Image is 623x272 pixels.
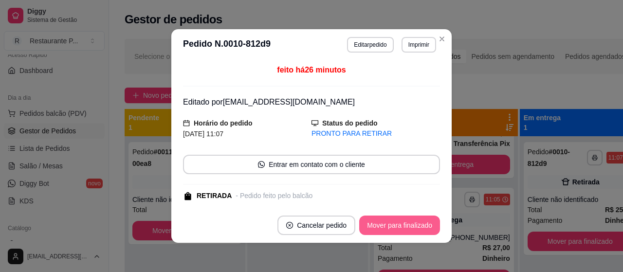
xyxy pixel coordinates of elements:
span: desktop [311,120,318,127]
button: Close [434,31,450,47]
button: Mover para finalizado [359,216,440,235]
button: Imprimir [402,37,436,53]
button: Editarpedido [347,37,393,53]
span: feito há 26 minutos [277,66,346,74]
div: - Pedido feito pelo balcão [236,191,312,201]
button: whats-appEntrar em contato com o cliente [183,155,440,174]
span: close-circle [286,222,293,229]
div: PRONTO PARA RETIRAR [311,128,440,139]
span: whats-app [258,161,265,168]
div: RETIRADA [197,191,232,201]
h3: Pedido N. 0010-812d9 [183,37,271,53]
strong: Status do pedido [322,119,378,127]
strong: Horário do pedido [194,119,253,127]
span: Editado por [EMAIL_ADDRESS][DOMAIN_NAME] [183,98,355,106]
span: [DATE] 11:07 [183,130,223,138]
span: calendar [183,120,190,127]
button: close-circleCancelar pedido [277,216,355,235]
